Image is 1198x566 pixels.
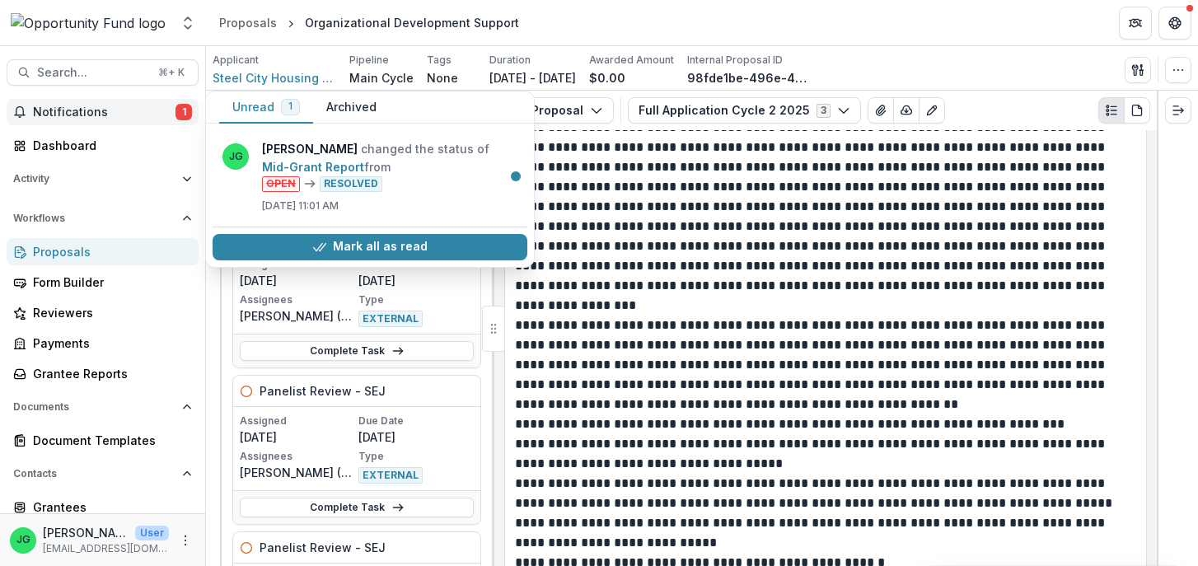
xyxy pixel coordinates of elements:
div: Dashboard [33,137,185,154]
a: Reviewers [7,299,199,326]
p: Main Cycle [349,69,414,87]
p: [PERSON_NAME] ([EMAIL_ADDRESS][DOMAIN_NAME]) [240,464,355,481]
a: Payments [7,330,199,357]
img: Opportunity Fund logo [11,13,166,33]
p: Pipeline [349,53,389,68]
p: Internal Proposal ID [687,53,783,68]
p: Awarded Amount [589,53,674,68]
p: $0.00 [589,69,625,87]
p: [PERSON_NAME] [43,524,129,541]
span: Workflows [13,213,175,224]
p: 98fde1be-496e-4bb3-8bcb-53e0fd448a2d [687,69,811,87]
a: Complete Task [240,341,474,361]
button: Mark all as read [213,234,527,260]
p: Duration [489,53,531,68]
p: [PERSON_NAME] ([EMAIL_ADDRESS][DOMAIN_NAME]) [240,307,355,325]
div: Grantee Reports [33,365,185,382]
div: Grantees [33,498,185,516]
button: Open Contacts [7,461,199,487]
button: Full Application Cycle 2 20253 [628,97,861,124]
button: Open Activity [7,166,199,192]
button: Partners [1119,7,1152,40]
a: Complete Task [240,498,474,517]
p: Assignees [240,449,355,464]
button: Archived [313,91,390,124]
div: ⌘ + K [155,63,188,82]
button: Search... [7,59,199,86]
p: None [427,69,458,87]
div: Proposals [33,243,185,260]
a: Dashboard [7,132,199,159]
p: User [135,526,169,540]
button: Edit as form [919,97,945,124]
button: PDF view [1124,97,1150,124]
p: Tags [427,53,452,68]
nav: breadcrumb [213,11,526,35]
a: Form Builder [7,269,199,296]
h5: Panelist Review - SEJ [260,539,386,556]
h5: Panelist Review - SEJ [260,382,386,400]
p: [DATE] - [DATE] [489,69,576,87]
span: Documents [13,401,175,413]
p: [EMAIL_ADDRESS][DOMAIN_NAME] [43,541,169,556]
p: [DATE] [240,428,355,446]
div: Document Templates [33,432,185,449]
span: 1 [288,101,292,112]
button: Get Help [1158,7,1191,40]
span: Notifications [33,105,175,119]
div: Payments [33,334,185,352]
span: Contacts [13,468,175,479]
p: [DATE] [358,428,474,446]
span: Search... [37,66,148,80]
button: Notifications1 [7,99,199,125]
p: [DATE] [358,272,474,289]
button: Expand right [1165,97,1191,124]
span: EXTERNAL [358,467,423,484]
a: Document Templates [7,427,199,454]
a: Grantees [7,493,199,521]
button: Proposal [501,97,614,124]
p: Type [358,449,474,464]
a: Steel City Housing Cooperative Initiative [213,69,336,87]
p: [DATE] [240,272,355,289]
div: Organizational Development Support [305,14,519,31]
p: Type [358,292,474,307]
p: Applicant [213,53,259,68]
span: EXTERNAL [358,311,423,327]
div: Proposals [219,14,277,31]
p: changed the status of from [262,140,517,192]
span: Activity [13,173,175,185]
p: Assigned [240,414,355,428]
button: View Attached Files [868,97,894,124]
a: Mid-Grant Report [262,160,364,174]
p: Due Date [358,414,474,428]
div: Jake Goodman [16,535,30,545]
div: Form Builder [33,274,185,291]
a: Grantee Reports [7,360,199,387]
button: Open Documents [7,394,199,420]
p: Assignees [240,292,355,307]
a: Proposals [213,11,283,35]
div: Reviewers [33,304,185,321]
button: Open entity switcher [176,7,199,40]
a: Proposals [7,238,199,265]
button: Open Workflows [7,205,199,232]
span: 1 [175,104,192,120]
button: More [175,531,195,550]
button: Plaintext view [1098,97,1125,124]
button: Unread [219,91,313,124]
